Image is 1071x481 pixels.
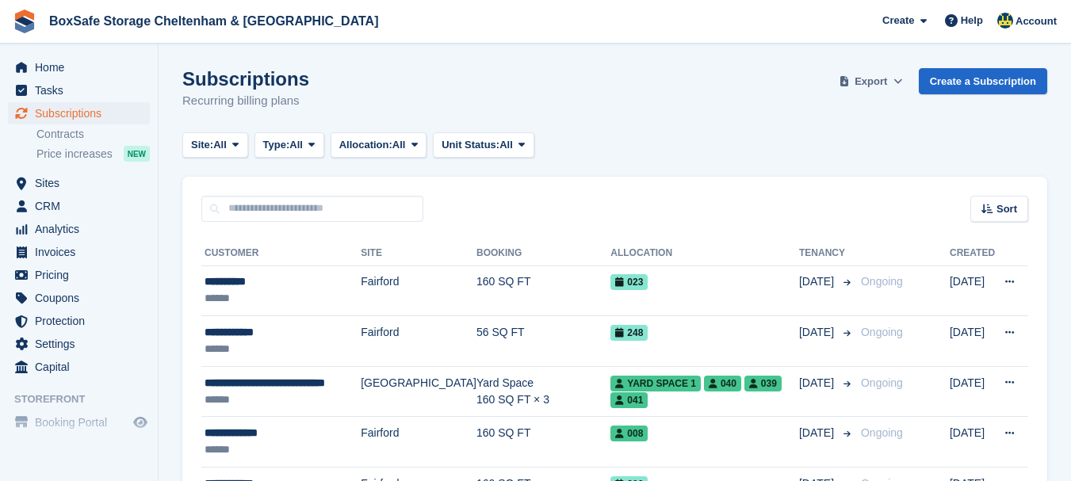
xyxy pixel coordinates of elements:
[36,145,150,162] a: Price increases NEW
[861,275,903,288] span: Ongoing
[499,137,513,153] span: All
[442,137,499,153] span: Unit Status:
[35,218,130,240] span: Analytics
[182,132,248,158] button: Site: All
[882,13,914,29] span: Create
[35,195,130,217] span: CRM
[476,241,610,266] th: Booking
[8,411,150,433] a: menu
[361,417,476,468] td: Fairford
[861,376,903,389] span: Ongoing
[799,273,837,290] span: [DATE]
[799,375,837,391] span: [DATE]
[8,218,150,240] a: menu
[35,310,130,332] span: Protection
[8,310,150,332] a: menu
[704,376,741,391] span: 040
[1016,13,1057,29] span: Account
[610,376,701,391] span: Yard Space 1
[861,326,903,338] span: Ongoing
[331,132,427,158] button: Allocation: All
[950,366,995,417] td: [DATE]
[361,265,476,316] td: Fairford
[861,426,903,439] span: Ongoing
[476,366,610,417] td: Yard Space 160 SQ FT × 3
[996,201,1017,217] span: Sort
[35,172,130,194] span: Sites
[361,316,476,367] td: Fairford
[13,10,36,33] img: stora-icon-8386f47178a22dfd0bd8f6a31ec36ba5ce8667c1dd55bd0f319d3a0aa187defe.svg
[476,417,610,468] td: 160 SQ FT
[35,264,130,286] span: Pricing
[433,132,534,158] button: Unit Status: All
[8,172,150,194] a: menu
[392,137,406,153] span: All
[610,274,648,290] span: 023
[610,325,648,341] span: 248
[131,413,150,432] a: Preview store
[855,74,887,90] span: Export
[263,137,290,153] span: Type:
[8,333,150,355] a: menu
[182,92,309,110] p: Recurring billing plans
[836,68,906,94] button: Export
[14,391,158,407] span: Storefront
[36,127,150,142] a: Contracts
[744,376,782,391] span: 039
[35,56,130,78] span: Home
[950,241,995,266] th: Created
[361,241,476,266] th: Site
[35,79,130,101] span: Tasks
[8,241,150,263] a: menu
[610,426,648,441] span: 008
[361,366,476,417] td: [GEOGRAPHIC_DATA]
[950,417,995,468] td: [DATE]
[8,102,150,124] a: menu
[919,68,1047,94] a: Create a Subscription
[8,79,150,101] a: menu
[35,411,130,433] span: Booking Portal
[8,195,150,217] a: menu
[799,241,855,266] th: Tenancy
[36,147,113,162] span: Price increases
[35,333,130,355] span: Settings
[799,324,837,341] span: [DATE]
[339,137,392,153] span: Allocation:
[43,8,384,34] a: BoxSafe Storage Cheltenham & [GEOGRAPHIC_DATA]
[476,316,610,367] td: 56 SQ FT
[8,287,150,309] a: menu
[289,137,303,153] span: All
[8,356,150,378] a: menu
[799,425,837,441] span: [DATE]
[35,356,130,378] span: Capital
[35,287,130,309] span: Coupons
[8,56,150,78] a: menu
[201,241,361,266] th: Customer
[997,13,1013,29] img: Kim Virabi
[476,265,610,316] td: 160 SQ FT
[610,241,799,266] th: Allocation
[124,146,150,162] div: NEW
[191,137,213,153] span: Site:
[610,392,648,408] span: 041
[213,137,227,153] span: All
[950,265,995,316] td: [DATE]
[35,241,130,263] span: Invoices
[254,132,324,158] button: Type: All
[8,264,150,286] a: menu
[950,316,995,367] td: [DATE]
[182,68,309,90] h1: Subscriptions
[35,102,130,124] span: Subscriptions
[961,13,983,29] span: Help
